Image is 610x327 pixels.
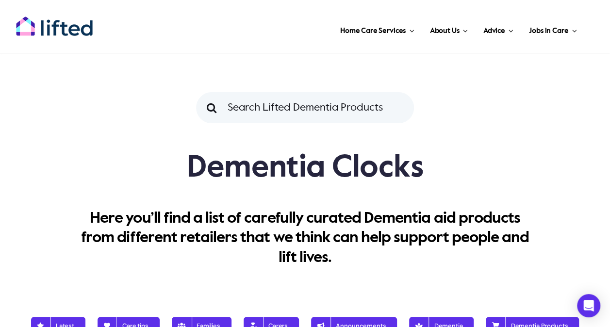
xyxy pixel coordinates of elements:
[337,15,417,44] a: Home Care Services
[529,23,568,39] span: Jobs in Care
[526,15,580,44] a: Jobs in Care
[577,294,600,317] div: Open Intercom Messenger
[196,92,227,123] input: Search
[429,23,459,39] span: About Us
[16,148,594,187] h1: Dementia Clocks
[16,16,93,26] a: lifted-logo
[427,15,470,44] a: About Us
[340,23,406,39] span: Home Care Services
[480,15,516,44] a: Advice
[114,15,580,44] nav: Main Menu
[483,23,505,39] span: Advice
[196,92,414,123] input: Search Lifted Dementia Products
[76,209,534,267] p: Here you’ll find a list of carefully curated Dementia aid products from different retailers that ...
